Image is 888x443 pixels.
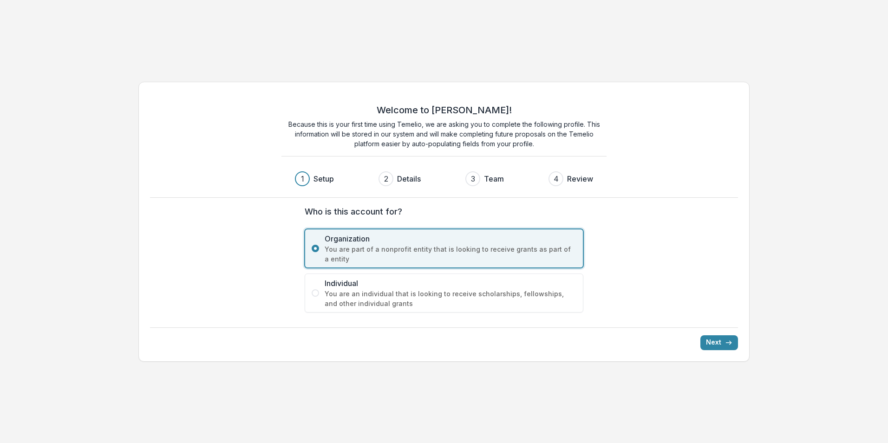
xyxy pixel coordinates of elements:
[325,278,576,289] span: Individual
[700,335,738,350] button: Next
[295,171,593,186] div: Progress
[325,233,576,244] span: Organization
[397,173,421,184] h3: Details
[384,173,388,184] div: 2
[281,119,607,149] p: Because this is your first time using Temelio, we are asking you to complete the following profil...
[325,244,576,264] span: You are part of a nonprofit entity that is looking to receive grants as part of a entity
[325,289,576,308] span: You are an individual that is looking to receive scholarships, fellowships, and other individual ...
[484,173,504,184] h3: Team
[471,173,475,184] div: 3
[313,173,334,184] h3: Setup
[554,173,559,184] div: 4
[305,205,578,218] label: Who is this account for?
[301,173,304,184] div: 1
[567,173,593,184] h3: Review
[377,104,512,116] h2: Welcome to [PERSON_NAME]!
